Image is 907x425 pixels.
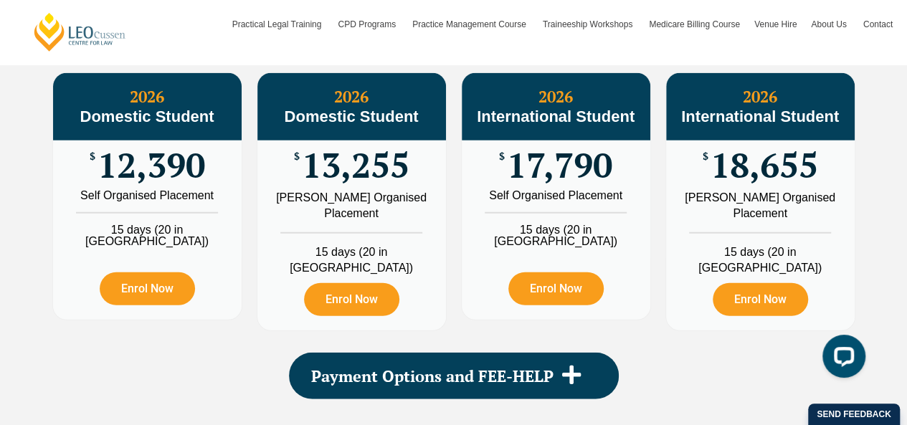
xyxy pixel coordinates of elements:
div: Self Organised Placement [473,190,640,201]
span: Payment Options and FEE-HELP [311,368,554,384]
a: Medicare Billing Course [642,4,747,45]
div: Self Organised Placement [64,190,231,201]
iframe: LiveChat chat widget [811,329,871,389]
a: Practice Management Course [405,4,536,45]
li: 15 days (20 in [GEOGRAPHIC_DATA]) [257,232,446,276]
span: 17,790 [507,151,612,179]
a: Enrol Now [100,272,195,305]
span: $ [499,151,505,162]
a: About Us [804,4,855,45]
li: 15 days (20 in [GEOGRAPHIC_DATA]) [53,212,242,247]
span: 13,255 [302,151,409,179]
a: Enrol Now [713,283,808,316]
span: $ [703,151,708,162]
span: $ [294,151,300,162]
a: Venue Hire [747,4,804,45]
a: Enrol Now [508,272,604,305]
span: 18,655 [711,151,818,179]
a: [PERSON_NAME] Centre for Law [32,11,128,52]
span: International Student [477,108,635,125]
a: Traineeship Workshops [536,4,642,45]
li: 15 days (20 in [GEOGRAPHIC_DATA]) [666,232,855,276]
a: CPD Programs [331,4,405,45]
h3: 2026 [257,87,446,126]
span: Domestic Student [80,108,214,125]
div: [PERSON_NAME] Organised Placement [268,190,435,221]
h3: 2026 [53,87,242,126]
a: Enrol Now [304,283,399,316]
span: 12,390 [98,151,205,179]
div: [PERSON_NAME] Organised Placement [677,190,844,221]
a: Practical Legal Training [225,4,331,45]
li: 15 days (20 in [GEOGRAPHIC_DATA]) [462,212,650,247]
h3: 2026 [462,87,650,126]
h3: 2026 [666,87,855,126]
span: Domestic Student [284,108,418,125]
span: International Student [681,108,839,125]
a: Contact [856,4,900,45]
span: $ [90,151,95,162]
